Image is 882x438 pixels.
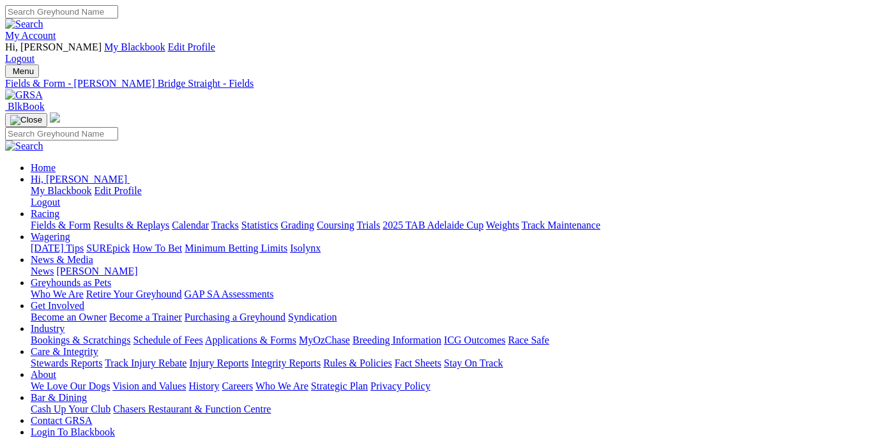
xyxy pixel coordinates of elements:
[5,78,877,89] a: Fields & Form - [PERSON_NAME] Bridge Straight - Fields
[10,115,42,125] img: Close
[31,312,877,323] div: Get Involved
[31,231,70,242] a: Wagering
[93,220,169,230] a: Results & Replays
[31,323,65,334] a: Industry
[31,300,84,311] a: Get Involved
[353,335,441,345] a: Breeding Information
[31,335,877,346] div: Industry
[31,415,92,426] a: Contact GRSA
[522,220,600,230] a: Track Maintenance
[5,140,43,152] img: Search
[31,289,84,299] a: Who We Are
[255,381,308,391] a: Who We Are
[133,243,183,253] a: How To Bet
[5,42,102,52] span: Hi, [PERSON_NAME]
[395,358,441,368] a: Fact Sheets
[508,335,549,345] a: Race Safe
[172,220,209,230] a: Calendar
[31,358,102,368] a: Stewards Reports
[5,127,118,140] input: Search
[13,66,34,76] span: Menu
[5,30,56,41] a: My Account
[31,358,877,369] div: Care & Integrity
[31,185,92,196] a: My Blackbook
[31,220,91,230] a: Fields & Form
[31,174,127,185] span: Hi, [PERSON_NAME]
[5,42,877,64] div: My Account
[222,381,253,391] a: Careers
[31,243,84,253] a: [DATE] Tips
[56,266,137,276] a: [PERSON_NAME]
[383,220,483,230] a: 2025 TAB Adelaide Cup
[31,427,115,437] a: Login To Blackbook
[299,335,350,345] a: MyOzChase
[31,197,60,208] a: Logout
[8,101,45,112] span: BlkBook
[189,358,248,368] a: Injury Reports
[185,312,285,322] a: Purchasing a Greyhound
[31,243,877,254] div: Wagering
[86,289,182,299] a: Retire Your Greyhound
[317,220,354,230] a: Coursing
[50,112,60,123] img: logo-grsa-white.png
[31,392,87,403] a: Bar & Dining
[211,220,239,230] a: Tracks
[31,381,877,392] div: About
[5,53,34,64] a: Logout
[31,208,59,219] a: Racing
[31,266,54,276] a: News
[31,162,56,173] a: Home
[31,289,877,300] div: Greyhounds as Pets
[31,174,130,185] a: Hi, [PERSON_NAME]
[311,381,368,391] a: Strategic Plan
[188,381,219,391] a: History
[31,312,107,322] a: Become an Owner
[31,404,877,415] div: Bar & Dining
[185,289,274,299] a: GAP SA Assessments
[288,312,337,322] a: Syndication
[290,243,321,253] a: Isolynx
[109,312,182,322] a: Become a Trainer
[31,266,877,277] div: News & Media
[444,358,503,368] a: Stay On Track
[5,113,47,127] button: Toggle navigation
[86,243,130,253] a: SUREpick
[168,42,215,52] a: Edit Profile
[31,381,110,391] a: We Love Our Dogs
[31,369,56,380] a: About
[444,335,505,345] a: ICG Outcomes
[5,89,43,101] img: GRSA
[104,42,165,52] a: My Blackbook
[5,101,45,112] a: BlkBook
[356,220,380,230] a: Trials
[113,404,271,414] a: Chasers Restaurant & Function Centre
[95,185,142,196] a: Edit Profile
[486,220,519,230] a: Weights
[370,381,430,391] a: Privacy Policy
[112,381,186,391] a: Vision and Values
[31,277,111,288] a: Greyhounds as Pets
[251,358,321,368] a: Integrity Reports
[31,185,877,208] div: Hi, [PERSON_NAME]
[31,404,110,414] a: Cash Up Your Club
[281,220,314,230] a: Grading
[31,346,98,357] a: Care & Integrity
[133,335,202,345] a: Schedule of Fees
[241,220,278,230] a: Statistics
[5,5,118,19] input: Search
[205,335,296,345] a: Applications & Forms
[5,64,39,78] button: Toggle navigation
[31,220,877,231] div: Racing
[31,335,130,345] a: Bookings & Scratchings
[31,254,93,265] a: News & Media
[105,358,186,368] a: Track Injury Rebate
[5,19,43,30] img: Search
[185,243,287,253] a: Minimum Betting Limits
[323,358,392,368] a: Rules & Policies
